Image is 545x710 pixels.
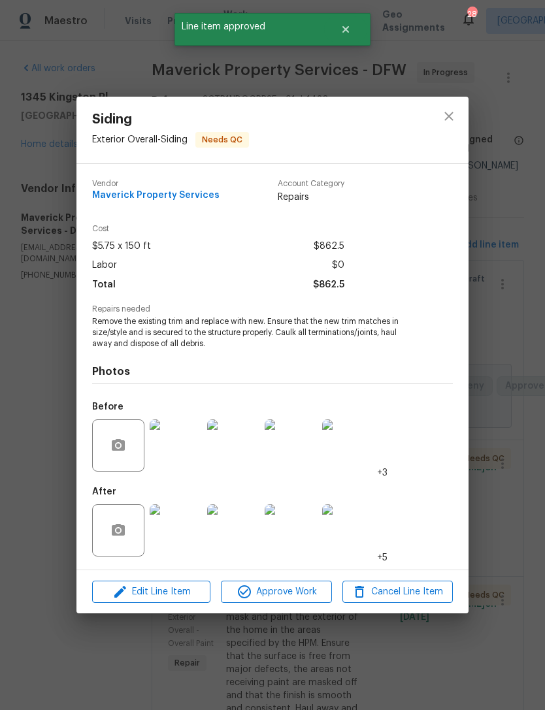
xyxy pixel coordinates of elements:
span: Maverick Property Services [92,191,220,201]
h5: After [92,487,116,496]
span: Needs QC [197,133,248,146]
span: Repairs [278,191,344,204]
span: Remove the existing trim and replace with new. Ensure that the new trim matches in size/style and... [92,316,417,349]
span: Account Category [278,180,344,188]
span: Exterior Overall - Siding [92,135,188,144]
div: 28 [467,8,476,21]
button: close [433,101,465,132]
span: Labor [92,256,117,275]
span: Cancel Line Item [346,584,449,600]
button: Close [324,16,367,42]
button: Cancel Line Item [342,581,453,604]
span: Repairs needed [92,305,453,314]
span: $0 [332,256,344,275]
span: $5.75 x 150 ft [92,237,151,256]
span: Approve Work [225,584,327,600]
span: Line item approved [174,13,324,40]
span: +3 [377,466,388,479]
span: Edit Line Item [96,584,206,600]
span: Cost [92,225,344,233]
span: Total [92,276,116,295]
button: Edit Line Item [92,581,210,604]
span: Vendor [92,180,220,188]
span: $862.5 [313,276,344,295]
span: $862.5 [314,237,344,256]
button: Approve Work [221,581,331,604]
h4: Photos [92,365,453,378]
span: +5 [377,551,388,564]
h5: Before [92,402,124,411]
span: Siding [92,112,249,127]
